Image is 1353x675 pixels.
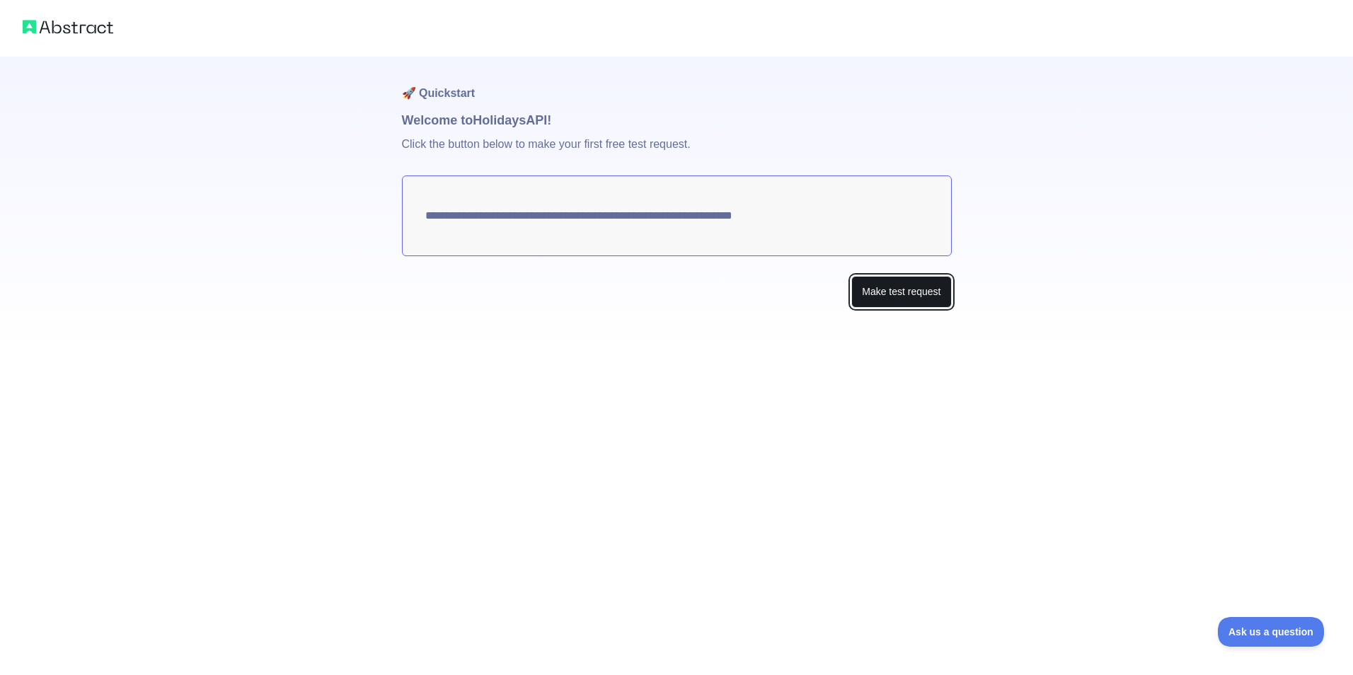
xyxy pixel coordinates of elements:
[402,130,952,175] p: Click the button below to make your first free test request.
[23,17,113,37] img: Abstract logo
[851,276,951,308] button: Make test request
[402,57,952,110] h1: 🚀 Quickstart
[1218,617,1325,647] iframe: Toggle Customer Support
[402,110,952,130] h1: Welcome to Holidays API!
